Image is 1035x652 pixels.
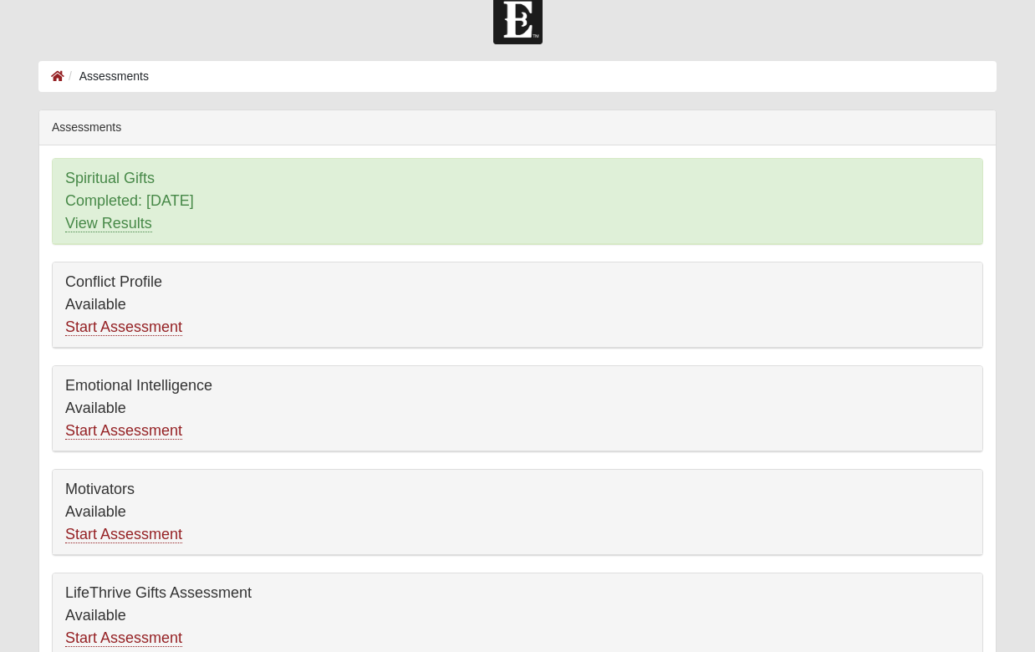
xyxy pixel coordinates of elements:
a: Start Assessment [65,422,182,440]
a: View Results [65,215,152,232]
a: Start Assessment [65,318,182,336]
div: Spiritual Gifts Completed: [DATE] [53,159,982,244]
div: Assessments [39,110,996,145]
div: Emotional Intelligence Available [53,366,982,451]
div: Motivators Available [53,470,982,555]
div: Conflict Profile Available [53,262,982,348]
li: Assessments [64,68,149,85]
a: Start Assessment [65,526,182,543]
